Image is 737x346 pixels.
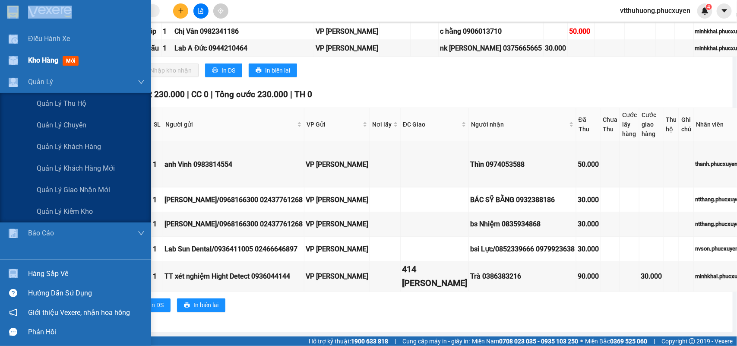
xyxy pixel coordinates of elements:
[184,302,190,309] span: printer
[164,219,303,230] div: [PERSON_NAME]/0968166300 02437761268
[316,26,378,37] div: VP [PERSON_NAME]
[395,336,396,346] span: |
[28,228,54,238] span: Báo cáo
[193,3,209,19] button: file-add
[150,301,164,310] span: In DS
[701,7,709,15] img: icon-new-feature
[28,76,53,87] span: Quản Lý
[307,120,361,129] span: VP Gửi
[304,237,370,262] td: VP Dương Đình Nghệ
[164,244,303,255] div: Lab Sun Dental/0936411005 02466646897
[314,40,380,57] td: VP Minh Khai
[163,26,171,37] div: 1
[173,3,188,19] button: plus
[153,244,161,255] div: 1
[164,194,303,205] div: [PERSON_NAME]/0968166300 02437761268
[193,301,218,310] span: In biên lai
[306,159,368,170] div: VP [PERSON_NAME]
[28,33,70,44] span: Điều hành xe
[545,43,566,54] div: 30.000
[306,244,368,255] div: VP [PERSON_NAME]
[654,336,655,346] span: |
[664,108,679,141] th: Thu hộ
[351,338,388,345] strong: 1900 633 818
[578,194,599,205] div: 30.000
[309,336,388,346] span: Hỗ trợ kỹ thuật:
[153,159,161,170] div: 1
[470,159,575,170] div: Thìn 0974053588
[679,108,694,141] th: Ghi chú
[470,244,575,255] div: bsi Lực/0852339666 0979923638
[37,163,115,174] span: Quản lý khách hàng mới
[218,8,224,14] span: aim
[28,56,58,64] span: Kho hàng
[314,23,380,40] td: VP Minh Khai
[717,3,732,19] button: caret-down
[37,141,101,152] span: Quản lý khách hàng
[164,271,303,282] div: TT xét nghiệm Hight Detect 0936044144
[213,3,228,19] button: aim
[153,194,161,205] div: 1
[578,244,599,255] div: 30.000
[706,4,712,10] sup: 4
[133,63,199,77] button: downloadNhập kho nhận
[576,108,601,141] th: Đã Thu
[304,213,370,237] td: VP Dương Đình Nghệ
[306,219,368,230] div: VP [PERSON_NAME]
[153,271,161,282] div: 1
[187,89,189,99] span: |
[601,108,620,141] th: Chưa Thu
[265,66,290,75] span: In biên lai
[578,271,599,282] div: 90.000
[37,120,86,130] span: Quản lý chuyến
[37,206,93,217] span: Quản lý kiểm kho
[221,66,235,75] span: In DS
[142,89,185,99] span: CR 230.000
[9,229,18,238] img: solution-icon
[4,33,87,48] strong: 024 3236 3236 -
[585,336,647,346] span: Miền Bắc
[249,63,297,77] button: printerIn biên lai
[9,328,17,336] span: message
[256,67,262,74] span: printer
[402,336,470,346] span: Cung cấp máy in - giấy in:
[211,89,213,99] span: |
[9,4,81,23] strong: Công ty TNHH Phúc Xuyên
[28,326,145,339] div: Phản hồi
[403,120,460,129] span: ĐC Giao
[639,108,664,141] th: Cước giao hàng
[212,67,218,74] span: printer
[610,338,647,345] strong: 0369 525 060
[28,267,145,280] div: Hàng sắp về
[37,98,86,109] span: Quản lý thu hộ
[177,298,225,312] button: printerIn biên lai
[138,79,145,86] span: down
[191,89,209,99] span: CC 0
[721,7,728,15] span: caret-down
[580,340,583,343] span: ⚪️
[470,271,575,282] div: Trà 0386383216
[613,5,697,16] span: vtthuhuong.phucxuyen
[440,43,542,54] div: nk [PERSON_NAME] 0375665665
[4,25,87,56] span: Gửi hàng [GEOGRAPHIC_DATA]: Hotline:
[28,307,130,318] span: Giới thiệu Vexere, nhận hoa hồng
[153,219,161,230] div: 1
[306,271,368,282] div: VP [PERSON_NAME]
[290,89,292,99] span: |
[569,26,593,37] div: 50.000
[304,262,370,292] td: VP Minh Khai
[63,56,79,66] span: mới
[9,56,18,65] img: warehouse-icon
[499,338,578,345] strong: 0708 023 035 - 0935 103 250
[163,43,171,54] div: 1
[470,219,575,230] div: bs Nhiệm 0835934868
[152,108,163,141] th: SL
[9,35,18,44] img: warehouse-icon
[8,58,83,81] span: Gửi hàng Hạ Long: Hotline:
[9,308,17,317] span: notification
[707,4,710,10] span: 4
[470,194,575,205] div: BÁC SỸ BẰNG 0932388186
[402,263,467,290] div: 414 [PERSON_NAME]
[316,43,378,54] div: VP [PERSON_NAME]
[294,89,312,99] span: TH 0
